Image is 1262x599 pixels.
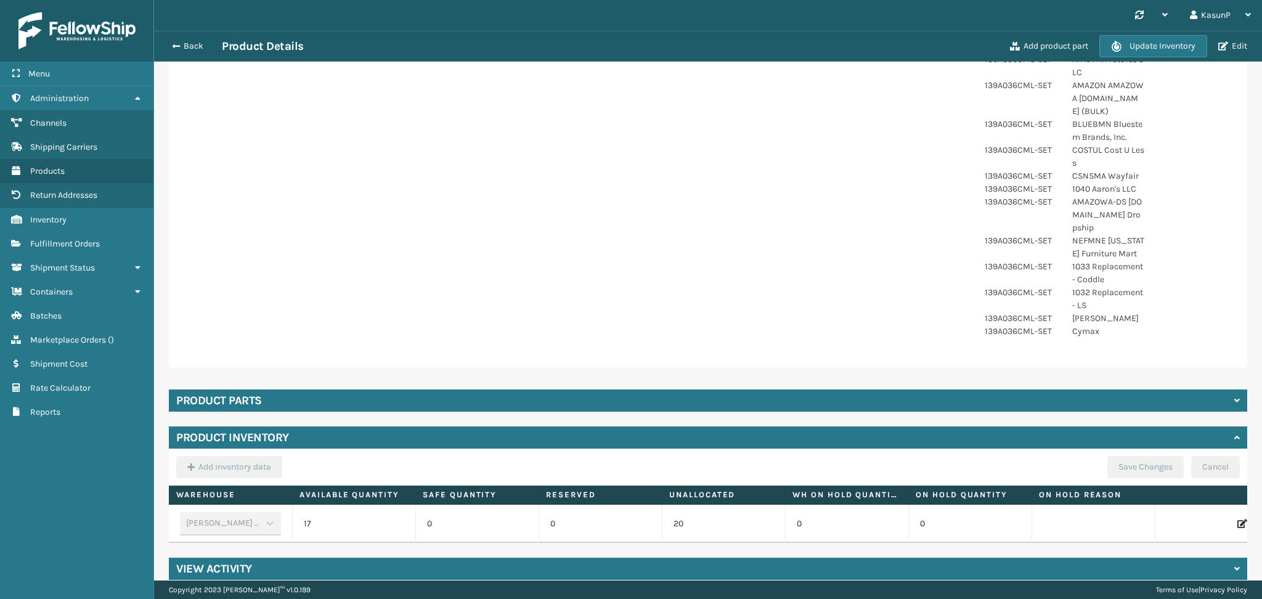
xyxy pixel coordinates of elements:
[415,505,539,543] td: 0
[30,407,60,417] span: Reports
[30,335,106,345] span: Marketplace Orders
[985,234,1057,247] p: 139A036CML-SET
[1099,35,1207,57] button: Update Inventory
[18,12,136,49] img: logo
[30,311,62,321] span: Batches
[1156,581,1247,599] div: |
[1006,41,1092,52] button: Add product part
[1237,518,1247,530] i: Edit
[30,287,73,297] span: Containers
[1072,182,1145,195] p: 1040 Aaron's LLC
[30,214,67,225] span: Inventory
[30,263,95,273] span: Shipment Status
[292,505,415,543] td: 17
[165,41,222,52] button: Back
[1191,456,1240,478] button: Cancel
[1072,169,1145,182] p: CSNSMA Wayfair
[1072,325,1145,338] p: Cymax
[1072,195,1145,234] p: AMAZOWA-DS [DOMAIN_NAME] Dropship
[985,118,1057,131] p: 139A036CML-SET
[985,286,1057,299] p: 139A036CML-SET
[792,489,900,500] label: WH On hold quantity
[30,238,100,249] span: Fulfillment Orders
[222,39,304,54] h3: Product Details
[30,359,88,369] span: Shipment Cost
[30,93,89,104] span: Administration
[1200,585,1247,594] a: Privacy Policy
[30,142,97,152] span: Shipping Carriers
[30,118,67,128] span: Channels
[546,489,654,500] label: Reserved
[176,489,284,500] label: Warehouse
[176,430,289,445] h4: Product Inventory
[1072,118,1145,144] p: BLUEBMN Bluestem Brands, Inc.
[1072,312,1145,325] p: [PERSON_NAME]
[1072,144,1145,169] p: COSTUL Cost U Less
[916,489,1024,500] label: On Hold Quantity
[1156,585,1199,594] a: Terms of Use
[985,195,1057,208] p: 139A036CML-SET
[985,182,1057,195] p: 139A036CML-SET
[1107,456,1184,478] button: Save Changes
[1072,234,1145,260] p: NEFMNE [US_STATE] Furniture Mart
[908,505,1032,543] td: 0
[28,68,50,79] span: Menu
[30,190,97,200] span: Return Addresses
[669,489,777,500] label: Unallocated
[985,325,1057,338] p: 139A036CML-SET
[176,561,252,576] h4: View Activity
[176,393,262,408] h4: Product parts
[169,581,311,599] p: Copyright 2023 [PERSON_NAME]™ v 1.0.189
[423,489,531,500] label: Safe Quantity
[30,383,91,393] span: Rate Calculator
[985,260,1057,273] p: 139A036CML-SET
[30,166,65,176] span: Products
[985,144,1057,157] p: 139A036CML-SET
[662,505,785,543] td: 20
[985,312,1057,325] p: 139A036CML-SET
[108,335,114,345] span: ( )
[985,169,1057,182] p: 139A036CML-SET
[1039,489,1147,500] label: On Hold Reason
[785,505,908,543] td: 0
[1215,41,1251,52] button: Edit
[1072,79,1145,118] p: AMAZON AMAZOWA [DOMAIN_NAME] (BULK)
[1072,260,1145,286] p: 1033 Replacement - Coddle
[299,489,407,500] label: Available Quantity
[1072,53,1145,79] p: AFAST AFA Stores LLC
[1072,286,1145,312] p: 1032 Replacement - LS
[176,456,282,478] button: Add inventory data
[550,518,651,530] p: 0
[985,79,1057,92] p: 139A036CML-SET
